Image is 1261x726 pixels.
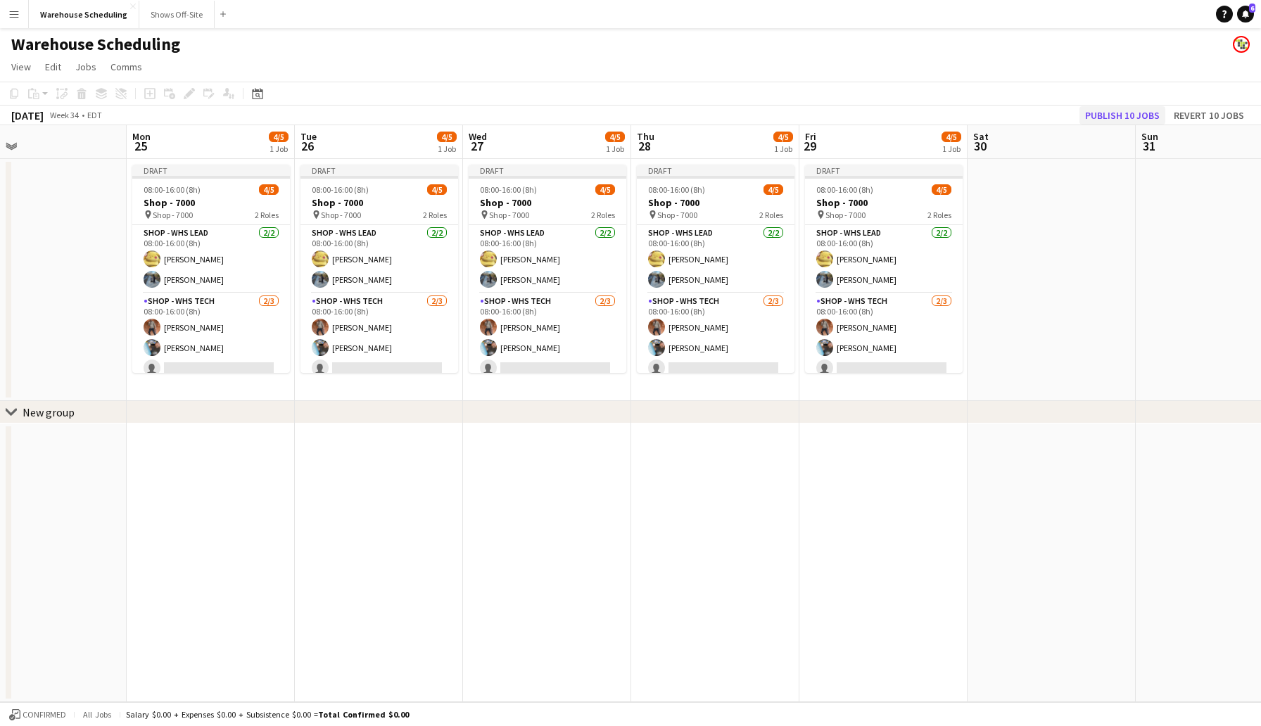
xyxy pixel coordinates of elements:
[595,184,615,195] span: 4/5
[321,210,361,220] span: Shop - 7000
[130,138,151,154] span: 25
[1237,6,1254,23] a: 6
[805,196,963,209] h3: Shop - 7000
[469,293,626,382] app-card-role: Shop - WHS Tech2/308:00-16:00 (8h)[PERSON_NAME][PERSON_NAME]
[927,210,951,220] span: 2 Roles
[80,709,114,720] span: All jobs
[469,165,626,176] div: Draft
[132,225,290,293] app-card-role: Shop - WHS Lead2/208:00-16:00 (8h)[PERSON_NAME][PERSON_NAME]
[1139,138,1158,154] span: 31
[973,130,989,143] span: Sat
[255,210,279,220] span: 2 Roles
[637,165,794,176] div: Draft
[45,60,61,73] span: Edit
[423,210,447,220] span: 2 Roles
[132,165,290,373] app-job-card: Draft08:00-16:00 (8h)4/5Shop - 7000 Shop - 70002 RolesShop - WHS Lead2/208:00-16:00 (8h)[PERSON_N...
[803,138,816,154] span: 29
[11,108,44,122] div: [DATE]
[637,165,794,373] app-job-card: Draft08:00-16:00 (8h)4/5Shop - 7000 Shop - 70002 RolesShop - WHS Lead2/208:00-16:00 (8h)[PERSON_N...
[773,132,793,142] span: 4/5
[774,144,792,154] div: 1 Job
[126,709,409,720] div: Salary $0.00 + Expenses $0.00 + Subsistence $0.00 =
[298,138,317,154] span: 26
[469,225,626,293] app-card-role: Shop - WHS Lead2/208:00-16:00 (8h)[PERSON_NAME][PERSON_NAME]
[1249,4,1255,13] span: 6
[87,110,102,120] div: EDT
[29,1,139,28] button: Warehouse Scheduling
[469,130,487,143] span: Wed
[469,165,626,373] app-job-card: Draft08:00-16:00 (8h)4/5Shop - 7000 Shop - 70002 RolesShop - WHS Lead2/208:00-16:00 (8h)[PERSON_N...
[480,184,537,195] span: 08:00-16:00 (8h)
[23,405,75,419] div: New group
[1168,106,1250,125] button: Revert 10 jobs
[11,34,180,55] h1: Warehouse Scheduling
[318,709,409,720] span: Total Confirmed $0.00
[657,210,697,220] span: Shop - 7000
[805,293,963,382] app-card-role: Shop - WHS Tech2/308:00-16:00 (8h)[PERSON_NAME][PERSON_NAME]
[300,293,458,382] app-card-role: Shop - WHS Tech2/308:00-16:00 (8h)[PERSON_NAME][PERSON_NAME]
[489,210,529,220] span: Shop - 7000
[942,132,961,142] span: 4/5
[637,196,794,209] h3: Shop - 7000
[469,196,626,209] h3: Shop - 7000
[805,165,963,373] app-job-card: Draft08:00-16:00 (8h)4/5Shop - 7000 Shop - 70002 RolesShop - WHS Lead2/208:00-16:00 (8h)[PERSON_N...
[7,707,68,722] button: Confirmed
[942,144,961,154] div: 1 Job
[75,60,96,73] span: Jobs
[139,1,215,28] button: Shows Off-Site
[816,184,873,195] span: 08:00-16:00 (8h)
[269,132,289,142] span: 4/5
[932,184,951,195] span: 4/5
[300,130,317,143] span: Tue
[300,165,458,176] div: Draft
[132,165,290,176] div: Draft
[606,144,624,154] div: 1 Job
[759,210,783,220] span: 2 Roles
[70,58,102,76] a: Jobs
[805,225,963,293] app-card-role: Shop - WHS Lead2/208:00-16:00 (8h)[PERSON_NAME][PERSON_NAME]
[648,184,705,195] span: 08:00-16:00 (8h)
[259,184,279,195] span: 4/5
[805,130,816,143] span: Fri
[1079,106,1165,125] button: Publish 10 jobs
[144,184,201,195] span: 08:00-16:00 (8h)
[153,210,193,220] span: Shop - 7000
[1233,36,1250,53] app-user-avatar: Labor Coordinator
[300,196,458,209] h3: Shop - 7000
[637,130,654,143] span: Thu
[1141,130,1158,143] span: Sun
[605,132,625,142] span: 4/5
[437,132,457,142] span: 4/5
[300,225,458,293] app-card-role: Shop - WHS Lead2/208:00-16:00 (8h)[PERSON_NAME][PERSON_NAME]
[132,293,290,382] app-card-role: Shop - WHS Tech2/308:00-16:00 (8h)[PERSON_NAME][PERSON_NAME]
[312,184,369,195] span: 08:00-16:00 (8h)
[591,210,615,220] span: 2 Roles
[39,58,67,76] a: Edit
[438,144,456,154] div: 1 Job
[11,60,31,73] span: View
[23,710,66,720] span: Confirmed
[300,165,458,373] app-job-card: Draft08:00-16:00 (8h)4/5Shop - 7000 Shop - 70002 RolesShop - WHS Lead2/208:00-16:00 (8h)[PERSON_N...
[46,110,82,120] span: Week 34
[763,184,783,195] span: 4/5
[635,138,654,154] span: 28
[270,144,288,154] div: 1 Job
[6,58,37,76] a: View
[132,196,290,209] h3: Shop - 7000
[110,60,142,73] span: Comms
[132,130,151,143] span: Mon
[105,58,148,76] a: Comms
[805,165,963,176] div: Draft
[825,210,866,220] span: Shop - 7000
[427,184,447,195] span: 4/5
[637,225,794,293] app-card-role: Shop - WHS Lead2/208:00-16:00 (8h)[PERSON_NAME][PERSON_NAME]
[971,138,989,154] span: 30
[467,138,487,154] span: 27
[637,293,794,382] app-card-role: Shop - WHS Tech2/308:00-16:00 (8h)[PERSON_NAME][PERSON_NAME]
